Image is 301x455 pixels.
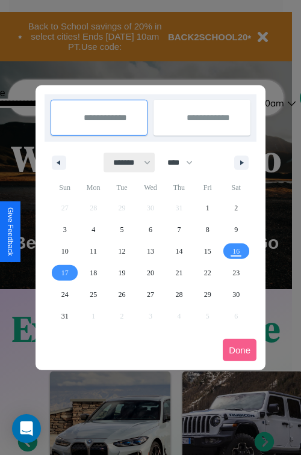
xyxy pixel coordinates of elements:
[175,262,182,284] span: 21
[147,262,154,284] span: 20
[223,339,256,361] button: Done
[136,240,164,262] button: 13
[108,262,136,284] button: 19
[92,219,95,240] span: 4
[147,284,154,305] span: 27
[177,219,181,240] span: 7
[90,240,97,262] span: 11
[136,262,164,284] button: 20
[51,219,79,240] button: 3
[6,207,14,256] div: Give Feedback
[165,240,193,262] button: 14
[204,240,211,262] span: 15
[206,219,209,240] span: 8
[61,284,69,305] span: 24
[51,178,79,197] span: Sun
[206,197,209,219] span: 1
[222,197,250,219] button: 2
[149,219,152,240] span: 6
[119,284,126,305] span: 26
[51,240,79,262] button: 10
[175,240,182,262] span: 14
[51,262,79,284] button: 17
[90,262,97,284] span: 18
[204,262,211,284] span: 22
[136,178,164,197] span: Wed
[119,240,126,262] span: 12
[79,178,107,197] span: Mon
[136,284,164,305] button: 27
[193,240,222,262] button: 15
[147,240,154,262] span: 13
[79,284,107,305] button: 25
[193,178,222,197] span: Fri
[204,284,211,305] span: 29
[222,219,250,240] button: 9
[193,197,222,219] button: 1
[222,240,250,262] button: 16
[165,262,193,284] button: 21
[61,305,69,327] span: 31
[234,197,238,219] span: 2
[63,219,67,240] span: 3
[232,284,240,305] span: 30
[108,219,136,240] button: 5
[79,262,107,284] button: 18
[193,219,222,240] button: 8
[232,262,240,284] span: 23
[222,284,250,305] button: 30
[136,219,164,240] button: 6
[108,240,136,262] button: 12
[61,262,69,284] span: 17
[120,219,124,240] span: 5
[193,262,222,284] button: 22
[79,219,107,240] button: 4
[119,262,126,284] span: 19
[108,178,136,197] span: Tue
[90,284,97,305] span: 25
[222,262,250,284] button: 23
[61,240,69,262] span: 10
[165,284,193,305] button: 28
[165,219,193,240] button: 7
[51,284,79,305] button: 24
[51,305,79,327] button: 31
[79,240,107,262] button: 11
[165,178,193,197] span: Thu
[108,284,136,305] button: 26
[222,178,250,197] span: Sat
[12,414,41,443] div: Open Intercom Messenger
[193,284,222,305] button: 29
[175,284,182,305] span: 28
[234,219,238,240] span: 9
[232,240,240,262] span: 16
